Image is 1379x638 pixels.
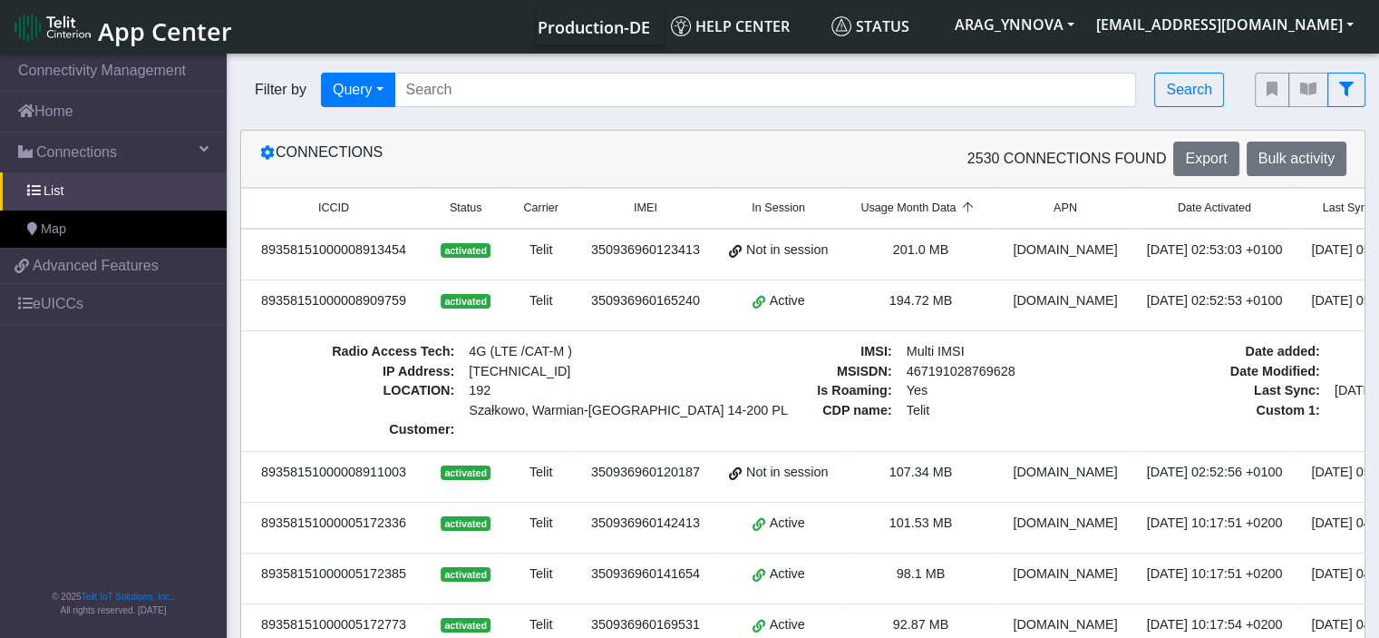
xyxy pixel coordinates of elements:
[588,240,704,260] div: 350936960123413
[1178,200,1251,217] span: Date Activated
[516,463,565,483] div: Telit
[441,294,490,309] span: activated
[321,73,395,107] button: Query
[15,13,91,42] img: logo-telit-cinterion-gw-new.png
[824,8,944,44] a: Status
[516,564,565,584] div: Telit
[1009,564,1121,584] div: [DOMAIN_NAME]
[441,243,490,258] span: activated
[252,381,461,420] span: LOCATION :
[588,564,704,584] div: 350936960141654
[246,142,803,176] div: Connections
[860,200,956,217] span: Usage Month Data
[588,291,704,311] div: 350936960165240
[36,142,117,163] span: Connections
[897,566,946,581] span: 98.1 MB
[252,342,461,362] span: Radio Access Tech :
[588,463,704,483] div: 350936960120187
[1247,142,1346,176] button: Bulk activity
[1009,514,1121,534] div: [DOMAIN_NAME]
[1142,291,1286,311] div: [DATE] 02:52:53 +0100
[537,8,649,44] a: Your current platform instance
[1009,463,1121,483] div: [DOMAIN_NAME]
[469,364,570,378] span: [TECHNICAL_ID]
[252,240,415,260] div: 89358151000008913454
[889,465,953,479] span: 107.34 MB
[450,200,482,217] span: Status
[893,617,949,632] span: 92.87 MB
[944,8,1085,41] button: ARAG_YNNOVA
[588,514,704,534] div: 350936960142413
[82,592,172,602] a: Telit IoT Solutions, Inc.
[699,362,899,382] span: MSISDN :
[1142,615,1286,635] div: [DATE] 10:17:54 +0200
[516,291,565,311] div: Telit
[98,15,232,48] span: App Center
[1173,142,1238,176] button: Export
[516,615,565,635] div: Telit
[441,567,490,582] span: activated
[469,401,664,421] span: Szałkowo, Warmian-[GEOGRAPHIC_DATA] 14-200 PL
[252,615,415,635] div: 89358151000005172773
[699,401,899,421] span: CDP name :
[516,514,565,534] div: Telit
[770,291,805,311] span: Active
[893,242,949,257] span: 201.0 MB
[752,200,805,217] span: In Session
[1255,73,1365,107] div: fitlers menu
[441,466,490,480] span: activated
[1127,381,1327,401] span: Last Sync :
[1054,200,1077,217] span: APN
[1127,401,1327,421] span: Custom 1 :
[889,293,953,308] span: 194.72 MB
[1127,342,1327,362] span: Date added :
[1127,362,1327,382] span: Date Modified :
[671,16,691,36] img: knowledge.svg
[899,342,1100,362] span: Multi IMSI
[899,401,1100,421] span: Telit
[252,514,415,534] div: 89358151000005172336
[538,16,650,38] span: Production-DE
[899,362,1100,382] span: 467191028769628
[770,564,805,584] span: Active
[44,182,63,201] span: List
[634,200,657,217] span: IMEI
[1142,564,1286,584] div: [DATE] 10:17:51 +0200
[699,342,899,362] span: IMSI :
[1258,151,1335,166] span: Bulk activity
[41,220,66,240] span: Map
[240,79,321,101] span: Filter by
[252,420,461,440] span: Customer :
[664,8,824,44] a: Help center
[588,615,704,635] div: 350936960169531
[699,381,899,401] span: Is Roaming :
[441,618,490,633] span: activated
[746,463,828,483] span: Not in session
[441,516,490,531] span: activated
[746,240,828,260] span: Not in session
[1185,151,1227,166] span: Export
[1085,8,1364,41] button: [EMAIL_ADDRESS][DOMAIN_NAME]
[461,342,671,362] span: 4G (LTE /CAT-M )
[516,240,565,260] div: Telit
[770,514,805,534] span: Active
[1142,463,1286,483] div: [DATE] 02:52:56 +0100
[1154,73,1224,107] button: Search
[394,73,1137,107] input: Search...
[1009,240,1121,260] div: [DOMAIN_NAME]
[889,515,953,530] span: 101.53 MB
[671,16,790,36] span: Help center
[252,463,415,483] div: 89358151000008911003
[252,564,415,584] div: 89358151000005172385
[33,255,159,277] span: Advanced Features
[1142,240,1286,260] div: [DATE] 02:53:03 +0100
[1142,514,1286,534] div: [DATE] 10:17:51 +0200
[252,291,415,311] div: 89358151000008909759
[15,7,229,46] a: App Center
[831,16,851,36] img: status.svg
[469,381,664,401] span: 192
[770,615,805,635] span: Active
[523,200,558,217] span: Carrier
[318,200,349,217] span: ICCID
[252,362,461,382] span: IP Address :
